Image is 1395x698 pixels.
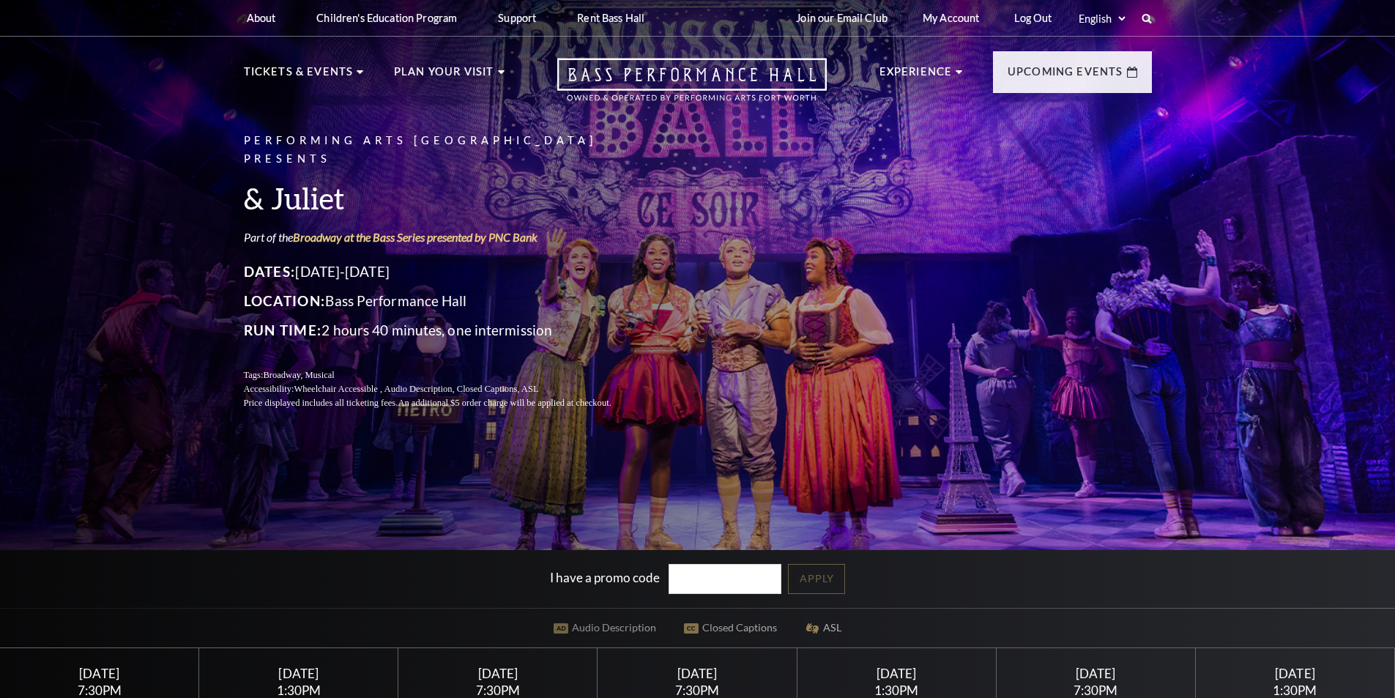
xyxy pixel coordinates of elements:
div: 7:30PM [1013,684,1178,697]
div: [DATE] [1013,666,1178,681]
p: Bass Performance Hall [244,289,647,313]
p: Accessibility: [244,382,647,396]
p: Upcoming Events [1008,63,1123,89]
p: Part of the [244,229,647,245]
p: Price displayed includes all ticketing fees. [244,396,647,409]
div: [DATE] [1213,666,1377,681]
p: Rent Bass Hall [577,12,644,24]
div: 7:30PM [18,684,182,697]
div: 7:30PM [416,684,580,697]
p: Tags: [244,368,647,382]
div: [DATE] [615,666,779,681]
div: 1:30PM [217,684,381,697]
p: 2 hours 40 minutes, one intermission [244,319,647,342]
span: An additional $5 order charge will be applied at checkout. [398,397,611,407]
div: [DATE] [814,666,978,681]
p: Support [498,12,536,24]
div: [DATE] [217,666,381,681]
select: Select: [1076,12,1128,26]
p: Experience [879,63,953,89]
span: Wheelchair Accessible , Audio Description, Closed Captions, ASL [294,384,538,394]
div: [DATE] [416,666,580,681]
div: [DATE] [18,666,182,681]
span: Broadway, Musical [263,370,334,380]
span: Location: [244,292,326,309]
div: 1:30PM [1213,684,1377,697]
span: Run Time: [244,322,322,338]
p: Tickets & Events [244,63,354,89]
div: 1:30PM [814,684,978,697]
a: Broadway at the Bass Series presented by PNC Bank [293,230,537,244]
p: [DATE]-[DATE] [244,260,647,283]
span: Dates: [244,263,296,280]
h3: & Juliet [244,179,647,216]
p: Children's Education Program [316,12,457,24]
label: I have a promo code [550,569,660,584]
div: 7:30PM [615,684,779,697]
p: About [247,12,276,24]
p: Plan Your Visit [394,63,494,89]
p: Performing Arts [GEOGRAPHIC_DATA] Presents [244,132,647,168]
